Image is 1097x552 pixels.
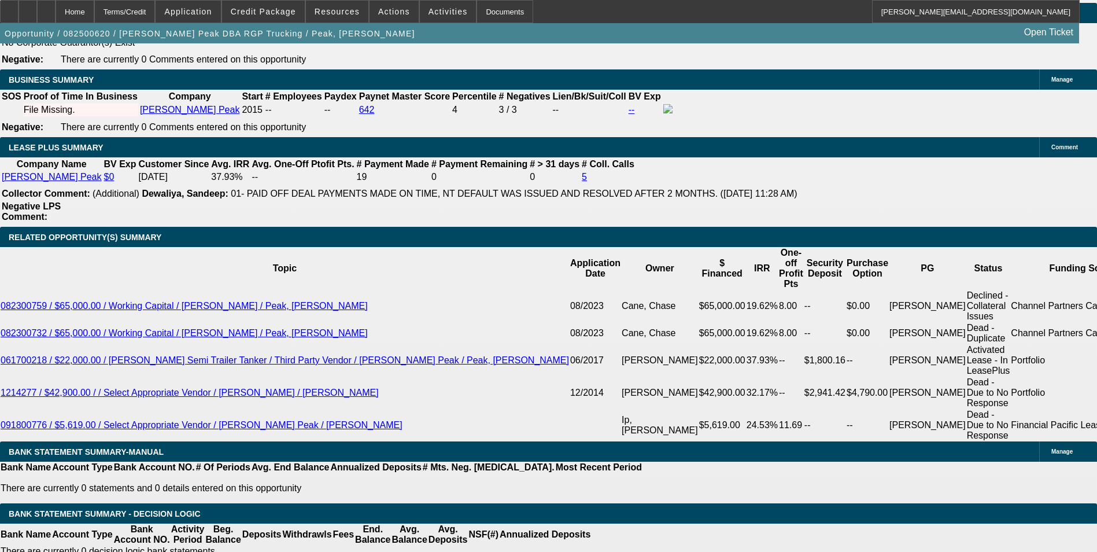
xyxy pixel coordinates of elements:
[333,524,354,546] th: Fees
[429,7,468,16] span: Activities
[966,344,1011,377] td: Activated Lease - In LeasePlus
[241,104,263,116] td: 2015
[378,7,410,16] span: Actions
[104,172,114,182] a: $0
[889,322,966,344] td: [PERSON_NAME]
[570,322,621,344] td: 08/2023
[61,122,306,132] span: There are currently 0 Comments entered on this opportunity
[804,247,846,290] th: Security Deposit
[391,524,427,546] th: Avg. Balance
[1,328,368,338] a: 082300732 / $65,000.00 / Working Capital / [PERSON_NAME] / Peak, [PERSON_NAME]
[452,105,496,115] div: 4
[324,104,357,116] td: --
[846,247,889,290] th: Purchase Option
[966,247,1011,290] th: Status
[265,105,272,115] span: --
[582,159,634,169] b: # Coll. Calls
[104,159,136,169] b: BV Exp
[530,159,579,169] b: # > 31 days
[570,247,621,290] th: Application Date
[746,322,778,344] td: 19.62%
[746,247,778,290] th: IRR
[156,1,220,23] button: Application
[699,322,746,344] td: $65,000.00
[139,159,209,169] b: Customer Since
[138,171,210,183] td: [DATE]
[2,172,102,182] a: [PERSON_NAME] Peak
[746,344,778,377] td: 37.93%
[357,159,429,169] b: # Payment Made
[778,290,804,322] td: 8.00
[324,91,357,101] b: Paydex
[5,29,415,38] span: Opportunity / 082500620 / [PERSON_NAME] Peak DBA RGP Trucking / Peak, [PERSON_NAME]
[746,377,778,409] td: 32.17%
[529,171,580,183] td: 0
[552,104,627,116] td: --
[804,409,846,441] td: --
[582,172,587,182] a: 5
[778,344,804,377] td: --
[846,409,889,441] td: --
[169,91,211,101] b: Company
[242,524,282,546] th: Deposits
[61,54,306,64] span: There are currently 0 Comments entered on this opportunity
[251,462,330,473] th: Avg. End Balance
[629,105,635,115] a: --
[17,159,87,169] b: Company Name
[9,233,161,242] span: RELATED OPPORTUNITY(S) SUMMARY
[1051,144,1078,150] span: Comment
[422,462,555,473] th: # Mts. Neg. [MEDICAL_DATA].
[142,189,228,198] b: Dewaliya, Sandeep:
[9,509,201,518] span: Bank Statement Summary - Decision Logic
[966,409,1011,441] td: Dead - Due to No Response
[356,171,430,183] td: 19
[699,344,746,377] td: $22,000.00
[24,105,138,115] div: File Missing.
[164,7,212,16] span: Application
[51,462,113,473] th: Account Type
[23,91,138,102] th: Proof of Time In Business
[499,524,591,546] th: Annualized Deposits
[205,524,241,546] th: Beg. Balance
[699,247,746,290] th: $ Financed
[1,483,642,494] p: There are currently 0 statements and 0 details entered on this opportunity
[431,159,527,169] b: # Payment Remaining
[428,524,468,546] th: Avg. Deposits
[570,377,621,409] td: 12/2014
[966,377,1011,409] td: Dead - Due to No Response
[846,290,889,322] td: $0.00
[9,143,104,152] span: LEASE PLUS SUMMARY
[222,1,305,23] button: Credit Package
[889,377,966,409] td: [PERSON_NAME]
[699,290,746,322] td: $65,000.00
[171,524,205,546] th: Activity Period
[9,75,94,84] span: BUSINESS SUMMARY
[1020,23,1078,42] a: Open Ticket
[231,7,296,16] span: Credit Package
[140,105,240,115] a: [PERSON_NAME] Peak
[778,322,804,344] td: 8.00
[431,171,528,183] td: 0
[1051,76,1073,83] span: Manage
[1051,448,1073,455] span: Manage
[113,462,195,473] th: Bank Account NO.
[354,524,391,546] th: End. Balance
[499,105,551,115] div: 3 / 3
[746,290,778,322] td: 19.62%
[1,388,379,398] a: 1214277 / $42,900.00 / / Select Appropriate Vendor / [PERSON_NAME] / [PERSON_NAME]
[629,91,661,101] b: BV Exp
[252,159,354,169] b: Avg. One-Off Ptofit Pts.
[778,409,804,441] td: 11.69
[846,322,889,344] td: $0.00
[2,201,61,222] b: Negative LPS Comment:
[889,247,966,290] th: PG
[889,290,966,322] td: [PERSON_NAME]
[746,409,778,441] td: 24.53%
[359,91,450,101] b: Paynet Master Score
[804,290,846,322] td: --
[804,377,846,409] td: $2,941.42
[846,344,889,377] td: --
[370,1,419,23] button: Actions
[1,301,368,311] a: 082300759 / $65,000.00 / Working Capital / [PERSON_NAME] / Peak, [PERSON_NAME]
[778,247,804,290] th: One-off Profit Pts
